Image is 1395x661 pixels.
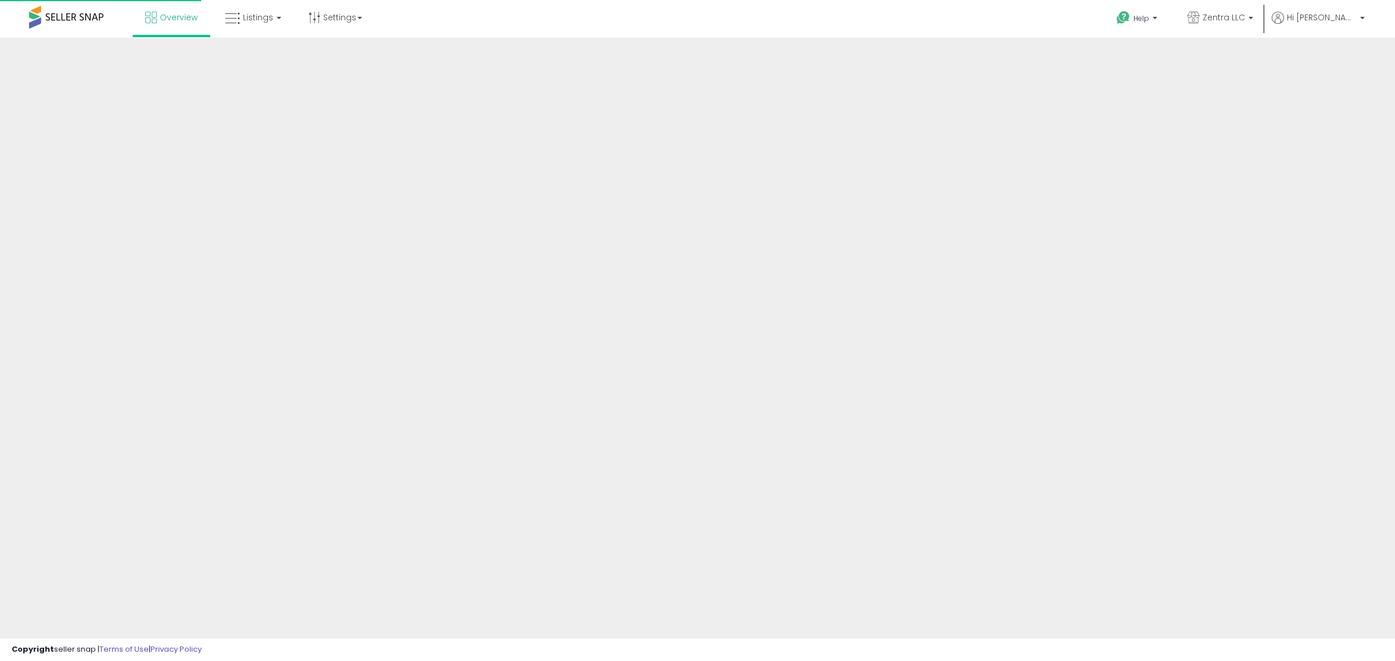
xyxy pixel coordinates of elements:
[1133,13,1149,23] span: Help
[243,12,273,23] span: Listings
[1116,10,1131,25] i: Get Help
[1203,12,1245,23] span: Zentra LLC
[1272,12,1365,38] a: Hi [PERSON_NAME]
[1107,2,1169,38] a: Help
[1287,12,1357,23] span: Hi [PERSON_NAME]
[160,12,198,23] span: Overview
